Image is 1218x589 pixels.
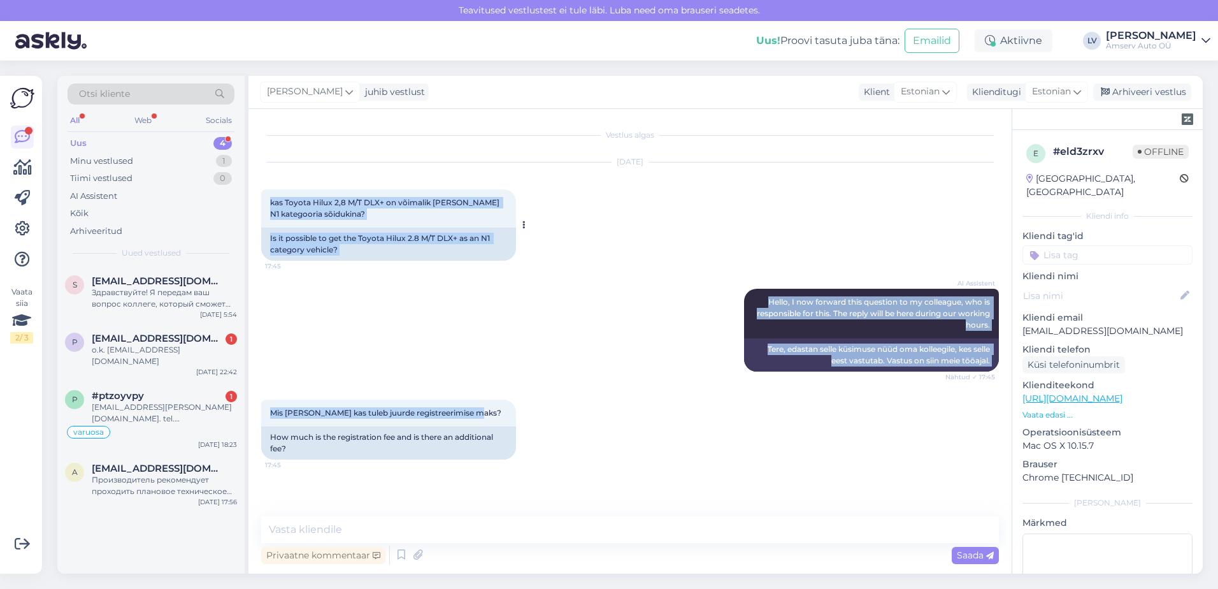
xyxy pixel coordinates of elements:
[1022,458,1193,471] p: Brauser
[270,408,501,418] span: Mis [PERSON_NAME] kas tuleb juurde registreerimise maks?
[1023,289,1178,303] input: Lisa nimi
[757,297,992,330] span: Hello, I now forward this question to my colleague, who is responsible for this. The reply will b...
[957,549,994,561] span: Saada
[216,155,232,168] div: 1
[1022,393,1122,404] a: [URL][DOMAIN_NAME]
[213,137,232,150] div: 4
[1053,144,1133,159] div: # eld3zrxv
[1022,356,1125,374] div: Küsi telefoninumbrit
[261,228,516,261] div: Is it possible to get the Toyota Hilux 2.8 M/T DLX+ as an N1 category vehicle?
[92,275,224,287] span: semjonovkonstantin826@gmail.com
[92,474,237,497] div: Производитель рекомендует проходить плановое техническое обслуживание каждые 15 000 км или один р...
[10,286,33,344] div: Vaata siia
[1022,471,1193,484] p: Chrome [TECHNICAL_ID]
[70,172,133,185] div: Tiimi vestlused
[122,247,181,259] span: Uued vestlused
[203,112,234,129] div: Socials
[196,367,237,377] div: [DATE] 22:42
[261,156,999,168] div: [DATE]
[198,440,237,449] div: [DATE] 18:23
[1106,31,1210,51] a: [PERSON_NAME]Amserv Auto OÜ
[198,497,237,507] div: [DATE] 17:56
[226,391,237,402] div: 1
[70,225,122,238] div: Arhiveeritud
[213,172,232,185] div: 0
[1022,409,1193,421] p: Vaata edasi ...
[1106,31,1196,41] div: [PERSON_NAME]
[261,129,999,141] div: Vestlus algas
[1022,311,1193,324] p: Kliendi email
[1032,85,1071,99] span: Estonian
[1022,210,1193,222] div: Kliendi info
[70,190,117,203] div: AI Assistent
[1022,245,1193,265] input: Lisa tag
[756,33,899,48] div: Proovi tasuta juba täna:
[1026,172,1180,199] div: [GEOGRAPHIC_DATA], [GEOGRAPHIC_DATA]
[200,310,237,319] div: [DATE] 5:54
[1022,379,1193,392] p: Klienditeekond
[1182,113,1193,125] img: zendesk
[70,155,133,168] div: Minu vestlused
[1022,497,1193,509] div: [PERSON_NAME]
[92,287,237,310] div: Здравствуйте! Я передам ваш вопрос коллеге, который сможет предоставить точную информацию о возмо...
[73,280,77,289] span: s
[967,85,1021,99] div: Klienditugi
[92,333,224,344] span: ppaarn@hotmail.com
[68,112,82,129] div: All
[261,426,516,460] div: How much is the registration fee and is there an additional fee?
[92,402,237,425] div: [EMAIL_ADDRESS][PERSON_NAME][DOMAIN_NAME]. tel.[PHONE_NUMBER]
[947,279,995,288] span: AI Assistent
[905,29,959,53] button: Emailid
[1083,32,1101,50] div: LV
[1022,439,1193,453] p: Mac OS X 10.15.7
[10,86,34,110] img: Askly Logo
[73,428,104,436] span: varuosa
[226,333,237,345] div: 1
[70,207,89,220] div: Kõik
[1106,41,1196,51] div: Amserv Auto OÜ
[72,467,78,477] span: A
[744,338,999,372] div: Tere, edastan selle küsimuse nüüd oma kolleegile, kes selle eest vastutab. Vastus on siin meie tö...
[859,85,890,99] div: Klient
[92,390,144,402] span: #ptzoyvpy
[1033,149,1038,158] span: e
[10,332,33,344] div: 2 / 3
[1133,145,1189,159] span: Offline
[265,261,313,271] span: 17:45
[70,137,87,150] div: Uus
[1022,229,1193,243] p: Kliendi tag'id
[265,460,313,470] span: 17:45
[92,344,237,367] div: o.k. [EMAIL_ADDRESS][DOMAIN_NAME]
[360,85,425,99] div: juhib vestlust
[132,112,154,129] div: Web
[1022,324,1193,338] p: [EMAIL_ADDRESS][DOMAIN_NAME]
[975,29,1052,52] div: Aktiivne
[267,85,343,99] span: [PERSON_NAME]
[270,198,501,219] span: kas Toyota Hilux 2,8 M/T DLX+ on võimalik [PERSON_NAME] N1 kategooria sõidukina?
[1022,343,1193,356] p: Kliendi telefon
[756,34,780,47] b: Uus!
[945,372,995,382] span: Nähtud ✓ 17:45
[72,337,78,347] span: p
[1022,426,1193,439] p: Operatsioonisüsteem
[1093,84,1191,101] div: Arhiveeri vestlus
[92,463,224,474] span: Allgromov@gmail.com
[1022,516,1193,530] p: Märkmed
[1022,270,1193,283] p: Kliendi nimi
[72,395,78,404] span: p
[901,85,940,99] span: Estonian
[261,547,385,564] div: Privaatne kommentaar
[79,87,130,101] span: Otsi kliente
